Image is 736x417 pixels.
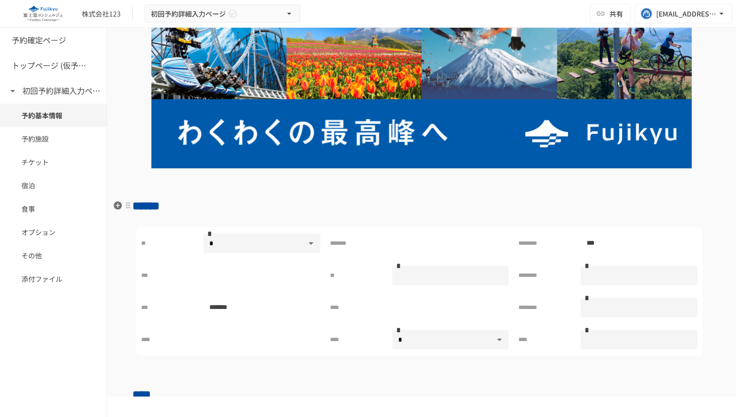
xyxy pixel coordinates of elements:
[82,9,121,19] div: 株式会社123
[609,8,623,19] span: 共有
[21,157,85,167] span: チケット
[21,227,85,237] span: オプション
[635,4,732,23] button: [EMAIL_ADDRESS][DOMAIN_NAME]
[145,4,300,23] button: 初回予約詳細入力ページ
[590,4,631,23] button: 共有
[656,8,717,20] div: [EMAIL_ADDRESS][DOMAIN_NAME]
[12,59,90,72] h6: トップページ (仮予約一覧)
[21,180,85,191] span: 宿泊
[12,34,66,47] h6: 予約確定ページ
[12,6,74,21] img: eQeGXtYPV2fEKIA3pizDiVdzO5gJTl2ahLbsPaD2E4R
[21,203,85,214] span: 食事
[21,110,85,121] span: 予約基本情報
[21,133,85,144] span: 予約施設
[21,250,85,261] span: その他
[22,85,100,97] h6: 初回予約詳細入力ページ
[21,273,85,284] span: 添付ファイル
[151,8,226,20] span: 初回予約詳細入力ページ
